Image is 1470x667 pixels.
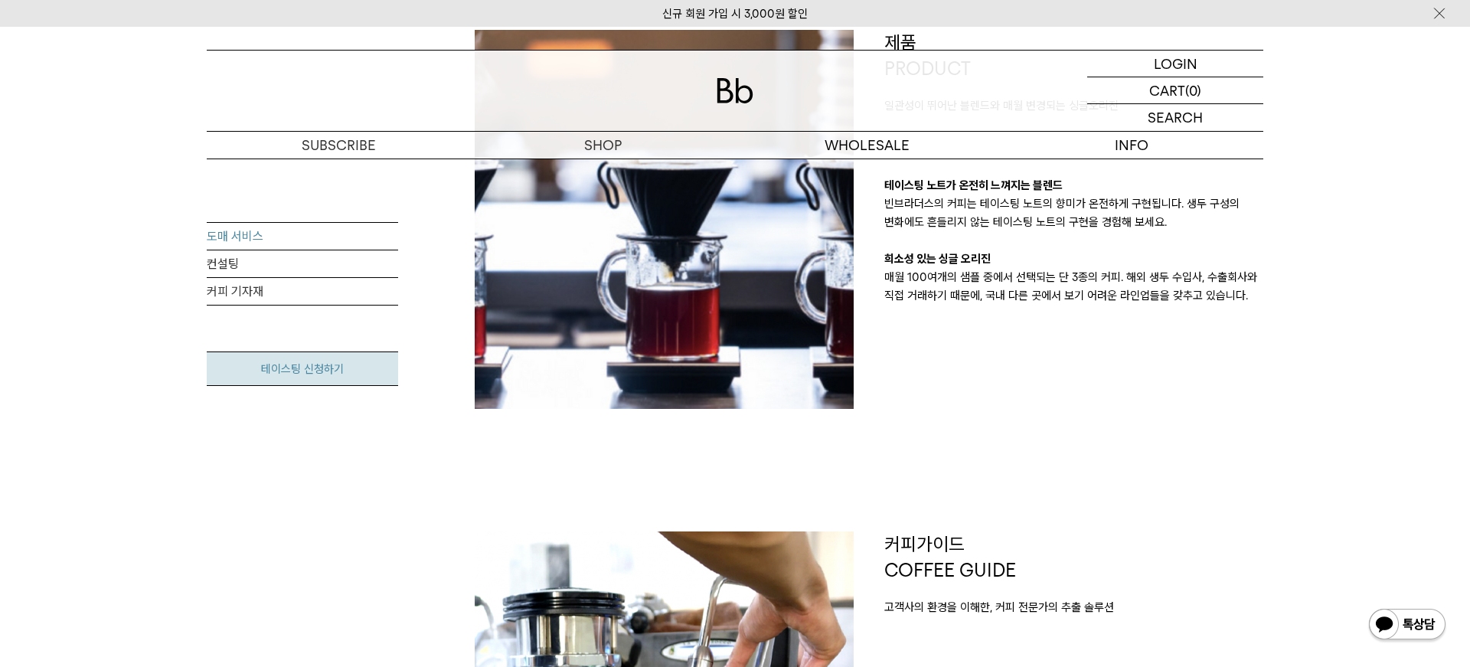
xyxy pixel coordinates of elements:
a: CART (0) [1087,77,1263,104]
a: 컨설팅 [207,250,398,278]
a: LOGIN [1087,51,1263,77]
a: 도매 서비스 [207,223,398,250]
a: SUBSCRIBE [207,132,471,159]
p: 테이스팅 노트가 온전히 느껴지는 블렌드 [884,176,1263,195]
p: 고객사의 환경을 이해한, 커피 전문가의 추출 솔루션 [884,598,1263,616]
p: INFO [999,132,1263,159]
p: 희소성 있는 싱글 오리진 [884,250,1263,268]
p: LOGIN [1154,51,1197,77]
a: 커피 기자재 [207,278,398,306]
img: 카카오톡 채널 1:1 채팅 버튼 [1367,607,1447,644]
p: 커피가이드 COFFEE GUIDE [884,531,1263,583]
a: SHOP [471,132,735,159]
img: 로고 [717,78,753,103]
p: (0) [1185,77,1201,103]
p: WHOLESALE [735,132,999,159]
a: 신규 회원 가입 시 3,000원 할인 [662,7,808,21]
p: 빈브라더스의 커피는 테이스팅 노트의 향미가 온전하게 구현됩니다. 생두 구성의 변화에도 흔들리지 않는 테이스팅 노트의 구현을 경험해 보세요. [884,195,1263,231]
p: 매월 100여개의 샘플 중에서 선택되는 단 3종의 커피. 해외 생두 수입사, 수출회사와 직접 거래하기 때문에, 국내 다른 곳에서 보기 어려운 라인업들을 갖추고 있습니다. [884,268,1263,305]
p: SEARCH [1148,104,1203,131]
a: 테이스팅 신청하기 [207,351,398,386]
p: CART [1149,77,1185,103]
